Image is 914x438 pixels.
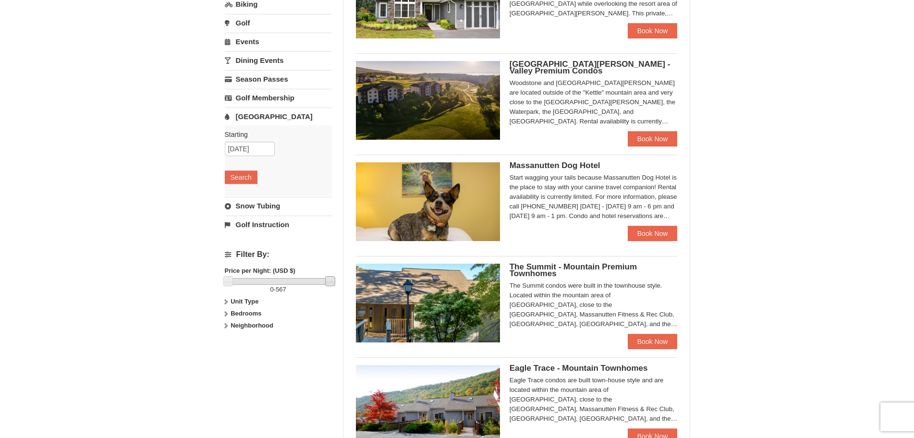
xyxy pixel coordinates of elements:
img: 27428181-5-81c892a3.jpg [356,162,500,241]
a: Season Passes [225,70,332,88]
strong: Price per Night: (USD $) [225,267,295,274]
a: Book Now [628,23,678,38]
div: Start wagging your tails because Massanutten Dog Hotel is the place to stay with your canine trav... [510,173,678,221]
span: Massanutten Dog Hotel [510,161,600,170]
strong: Bedrooms [231,310,261,317]
span: Eagle Trace - Mountain Townhomes [510,364,648,373]
strong: Neighborhood [231,322,273,329]
a: Book Now [628,226,678,241]
a: Book Now [628,334,678,349]
label: - [225,285,332,294]
a: Events [225,33,332,50]
div: Woodstone and [GEOGRAPHIC_DATA][PERSON_NAME] are located outside of the "Kettle" mountain area an... [510,78,678,126]
a: Golf [225,14,332,32]
img: 19219041-4-ec11c166.jpg [356,61,500,140]
span: 567 [276,286,286,293]
div: The Summit condos were built in the townhouse style. Located within the mountain area of [GEOGRAP... [510,281,678,329]
h4: Filter By: [225,250,332,259]
span: The Summit - Mountain Premium Townhomes [510,262,637,278]
a: Snow Tubing [225,197,332,215]
a: Book Now [628,131,678,146]
span: 0 [270,286,274,293]
div: Eagle Trace condos are built town-house style and are located within the mountain area of [GEOGRA... [510,376,678,424]
a: Golf Instruction [225,216,332,233]
a: Golf Membership [225,89,332,107]
a: [GEOGRAPHIC_DATA] [225,108,332,125]
a: Dining Events [225,51,332,69]
label: Starting [225,130,325,139]
button: Search [225,170,257,184]
strong: Unit Type [231,298,258,305]
span: [GEOGRAPHIC_DATA][PERSON_NAME] - Valley Premium Condos [510,60,670,75]
img: 19219034-1-0eee7e00.jpg [356,264,500,342]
